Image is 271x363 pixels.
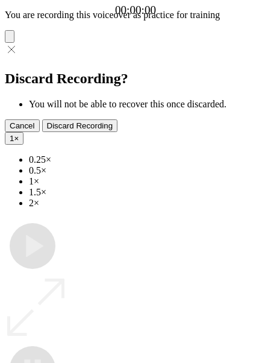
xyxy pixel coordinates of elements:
li: 2× [29,198,266,209]
h2: Discard Recording? [5,71,266,87]
a: 00:00:00 [115,4,156,17]
li: 0.5× [29,165,266,176]
li: 0.25× [29,154,266,165]
li: 1× [29,176,266,187]
span: 1 [10,134,14,143]
button: Cancel [5,119,40,132]
button: Discard Recording [42,119,118,132]
li: You will not be able to recover this once discarded. [29,99,266,110]
button: 1× [5,132,23,145]
p: You are recording this voiceover as practice for training [5,10,266,21]
li: 1.5× [29,187,266,198]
